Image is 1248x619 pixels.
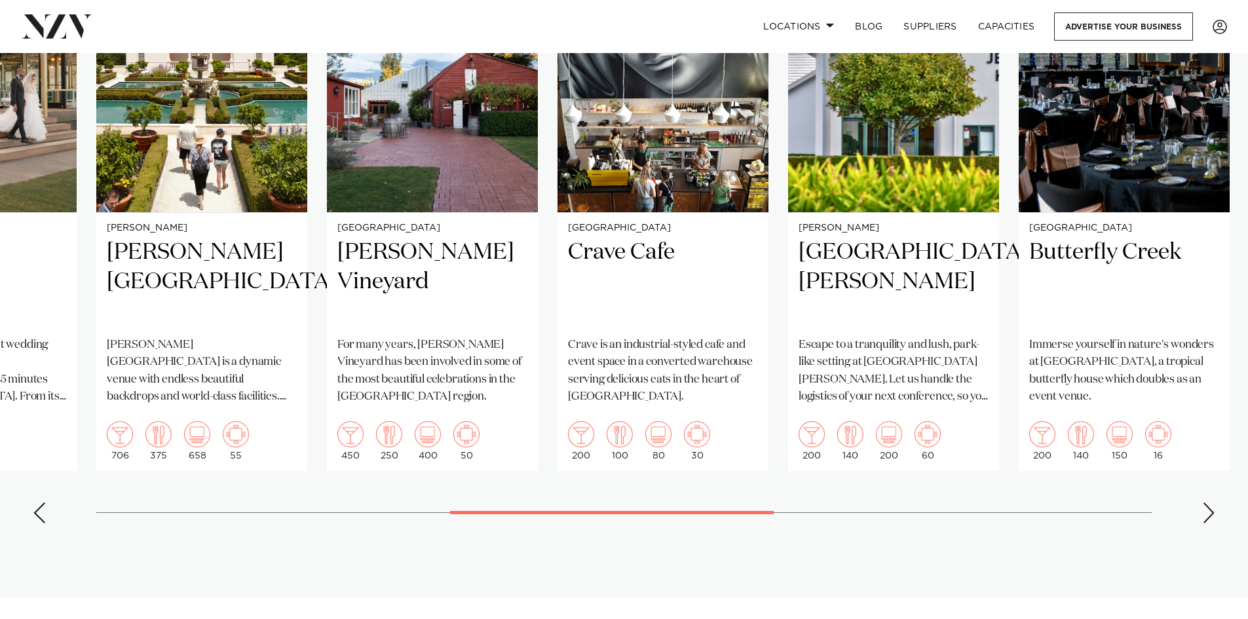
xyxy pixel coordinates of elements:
div: 400 [415,421,441,460]
div: 200 [1029,421,1055,460]
img: cocktail.png [107,421,133,447]
img: dining.png [1068,421,1094,447]
img: cocktail.png [337,421,364,447]
h2: Butterfly Creek [1029,238,1219,326]
h2: [PERSON_NAME] Vineyard [337,238,527,326]
div: 200 [876,421,902,460]
img: meeting.png [1145,421,1171,447]
img: meeting.png [684,421,710,447]
small: [PERSON_NAME] [107,223,297,233]
img: dining.png [376,421,402,447]
img: cocktail.png [1029,421,1055,447]
div: 200 [568,421,594,460]
div: 706 [107,421,133,460]
img: theatre.png [415,421,441,447]
small: [GEOGRAPHIC_DATA] [568,223,758,233]
p: For many years, [PERSON_NAME] Vineyard has been involved in some of the most beautiful celebratio... [337,337,527,405]
div: 140 [837,421,863,460]
img: theatre.png [1106,421,1133,447]
div: 50 [453,421,480,460]
img: theatre.png [184,421,210,447]
small: [PERSON_NAME] [799,223,989,233]
img: theatre.png [645,421,671,447]
p: Immerse yourself in nature's wonders at [GEOGRAPHIC_DATA], a tropical butterfly house which doubl... [1029,337,1219,405]
a: BLOG [844,12,893,41]
img: meeting.png [223,421,249,447]
div: 658 [184,421,210,460]
h2: [GEOGRAPHIC_DATA][PERSON_NAME] [799,238,989,326]
img: cocktail.png [568,421,594,447]
img: theatre.png [876,421,902,447]
img: nzv-logo.png [21,14,92,38]
div: 250 [376,421,402,460]
img: dining.png [607,421,633,447]
p: Crave is an industrial-styled cafe and event space in a converted warehouse serving delicious eat... [568,337,758,405]
p: [PERSON_NAME][GEOGRAPHIC_DATA] is a dynamic venue with endless beautiful backdrops and world-clas... [107,337,297,405]
small: [GEOGRAPHIC_DATA] [1029,223,1219,233]
small: [GEOGRAPHIC_DATA] [337,223,527,233]
div: 100 [607,421,633,460]
a: Capacities [968,12,1046,41]
a: SUPPLIERS [893,12,967,41]
img: meeting.png [453,421,480,447]
div: 450 [337,421,364,460]
img: dining.png [837,421,863,447]
div: 55 [223,421,249,460]
p: Escape to a tranquility and lush, park-like setting at [GEOGRAPHIC_DATA][PERSON_NAME]. Let us han... [799,337,989,405]
a: Advertise your business [1054,12,1193,41]
h2: [PERSON_NAME][GEOGRAPHIC_DATA] [107,238,297,326]
div: 16 [1145,421,1171,460]
img: dining.png [145,421,172,447]
img: meeting.png [915,421,941,447]
h2: Crave Cafe [568,238,758,326]
div: 375 [145,421,172,460]
div: 150 [1106,421,1133,460]
div: 60 [915,421,941,460]
div: 140 [1068,421,1094,460]
img: cocktail.png [799,421,825,447]
div: 30 [684,421,710,460]
div: 200 [799,421,825,460]
div: 80 [645,421,671,460]
a: Locations [753,12,844,41]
